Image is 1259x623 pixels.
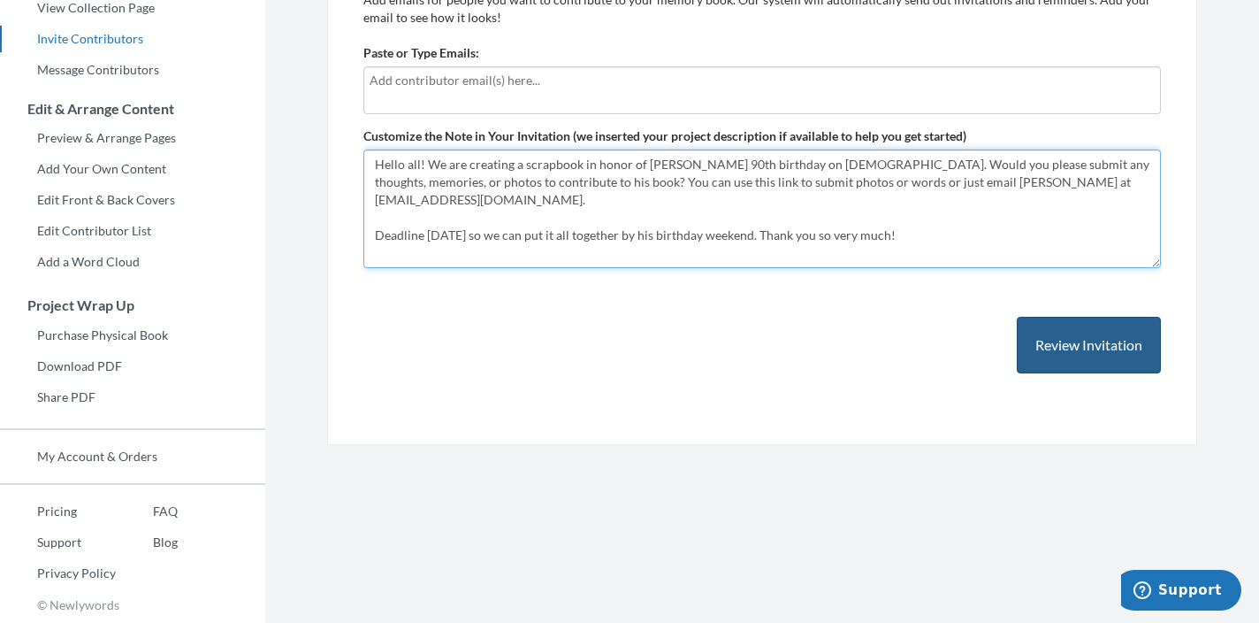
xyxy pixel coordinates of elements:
[1017,317,1161,374] button: Review Invitation
[1,101,265,117] h3: Edit & Arrange Content
[1,297,265,313] h3: Project Wrap Up
[363,150,1161,268] textarea: Hello all! We are creating a scrapbook in honor of [PERSON_NAME] 90th birthday on [DEMOGRAPHIC_DA...
[370,71,1155,90] input: Add contributor email(s) here...
[116,498,178,525] a: FAQ
[363,44,479,62] label: Paste or Type Emails:
[363,127,966,145] label: Customize the Note in Your Invitation (we inserted your project description if available to help ...
[116,529,178,556] a: Blog
[1121,570,1241,614] iframe: Opens a widget where you can chat to one of our agents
